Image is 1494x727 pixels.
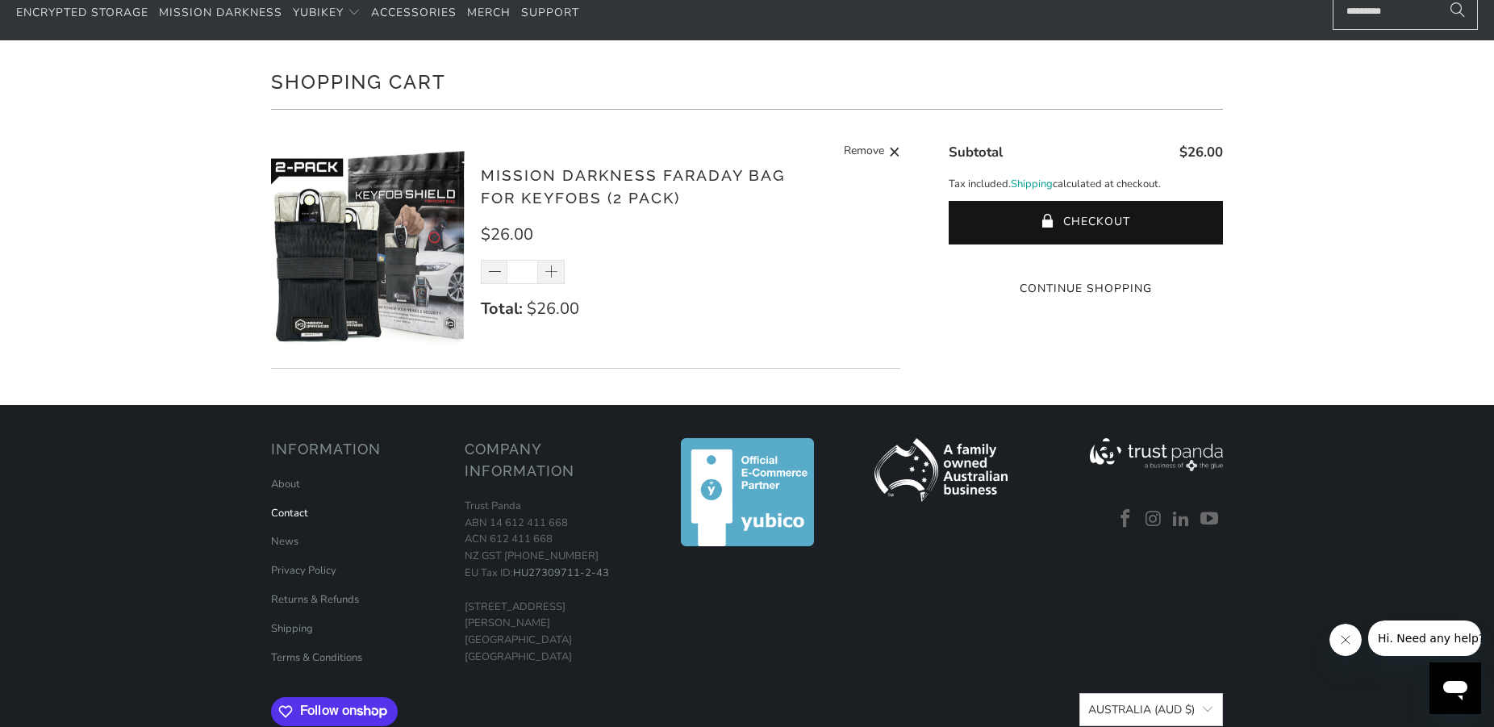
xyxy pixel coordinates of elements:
[271,477,300,491] a: About
[293,5,344,20] span: YubiKey
[159,5,282,20] span: Mission Darkness
[465,498,642,666] p: Trust Panda ABN 14 612 411 668 ACN 612 411 668 NZ GST [PHONE_NUMBER] EU Tax ID: [STREET_ADDRESS][...
[949,176,1223,193] p: Tax included. calculated at checkout.
[1113,509,1137,530] a: Trust Panda Australia on Facebook
[371,5,457,20] span: Accessories
[949,143,1003,161] span: Subtotal
[481,166,786,207] a: Mission Darkness Faraday Bag for Keyfobs (2 pack)
[271,592,359,607] a: Returns & Refunds
[844,142,900,162] a: Remove
[481,298,523,320] strong: Total:
[1079,693,1223,726] button: Australia (AUD $)
[481,224,533,245] span: $26.00
[521,5,579,20] span: Support
[16,5,148,20] span: Encrypted Storage
[844,142,884,162] span: Remove
[271,563,336,578] a: Privacy Policy
[1179,143,1223,161] span: $26.00
[271,150,465,344] img: Mission Darkness Faraday Bag for Keyfobs (2 pack)
[527,298,579,320] span: $26.00
[1011,176,1053,193] a: Shipping
[1329,624,1362,656] iframe: Close message
[271,650,362,665] a: Terms & Conditions
[1197,509,1221,530] a: Trust Panda Australia on YouTube
[271,65,1223,97] h1: Shopping Cart
[1141,509,1166,530] a: Trust Panda Australia on Instagram
[271,534,298,549] a: News
[467,5,511,20] span: Merch
[271,506,308,520] a: Contact
[1170,509,1194,530] a: Trust Panda Australia on LinkedIn
[513,566,609,580] a: HU27309711-2-43
[1368,620,1481,656] iframe: Message from company
[271,621,313,636] a: Shipping
[1429,662,1481,714] iframe: Button to launch messaging window
[10,11,116,24] span: Hi. Need any help?
[949,201,1223,244] button: Checkout
[949,280,1223,298] a: Continue Shopping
